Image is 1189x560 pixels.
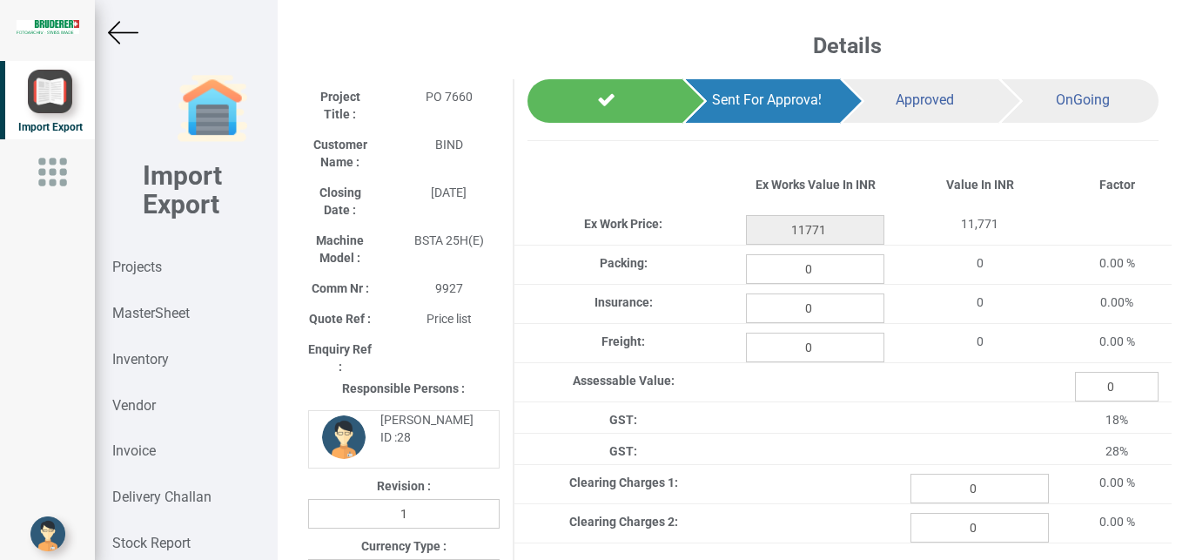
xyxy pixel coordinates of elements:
span: BSTA 25H(E) [414,233,484,247]
label: Value In INR [946,176,1014,193]
label: Customer Name : [308,136,373,171]
span: 0 [977,334,984,348]
span: OnGoing [1056,91,1110,108]
img: DP [322,415,366,459]
span: Sent For Approval [712,91,822,108]
span: BIND [435,138,463,152]
label: Quote Ref : [309,310,371,327]
span: Price list [427,312,472,326]
label: Comm Nr : [312,280,369,297]
label: Freight: [601,333,645,350]
span: 11,771 [961,217,998,231]
span: 18% [1105,413,1128,427]
b: Import Export [143,160,222,219]
label: Enquiry Ref : [308,341,373,375]
strong: Delivery Challan [112,489,212,505]
span: 0 [977,295,984,309]
label: Factor [1099,176,1135,193]
label: GST: [609,411,637,428]
img: garage-closed.png [178,74,247,144]
span: Approved [896,91,954,108]
span: 0.00 % [1099,256,1135,270]
input: Revision [308,499,500,529]
span: [DATE] [431,186,467,199]
span: 0.00 % [1099,515,1135,529]
span: 9927 [435,281,463,295]
span: 0 [977,256,984,270]
div: [PERSON_NAME] ID : [367,411,485,446]
span: PO 7660 [426,90,473,104]
span: 0.00 % [1099,476,1135,489]
label: Assessable Value: [573,372,675,389]
label: Clearing Charges 2: [569,513,678,530]
label: Closing Date : [308,184,373,219]
span: 28% [1105,444,1128,458]
label: GST: [609,442,637,460]
label: Project Title : [308,88,373,123]
strong: Invoice [112,442,156,459]
label: Insurance: [594,293,653,311]
label: Ex Work Price: [584,215,662,233]
label: Ex Works Value In INR [756,176,876,193]
strong: 28 [397,430,411,444]
span: 0.00 % [1099,334,1135,348]
label: Machine Model : [308,232,373,267]
label: Revision : [377,477,431,495]
label: Responsible Persons : [342,380,465,397]
strong: Stock Report [112,535,191,551]
strong: Projects [112,259,162,275]
strong: Vendor [112,397,156,414]
span: 0.00% [1100,295,1133,309]
label: Clearing Charges 1: [569,474,678,491]
label: Packing: [600,254,648,272]
label: Currency Type : [361,537,447,555]
strong: MasterSheet [112,305,190,321]
b: Details [813,33,882,58]
span: Import Export [18,121,83,133]
strong: Inventory [112,351,169,368]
